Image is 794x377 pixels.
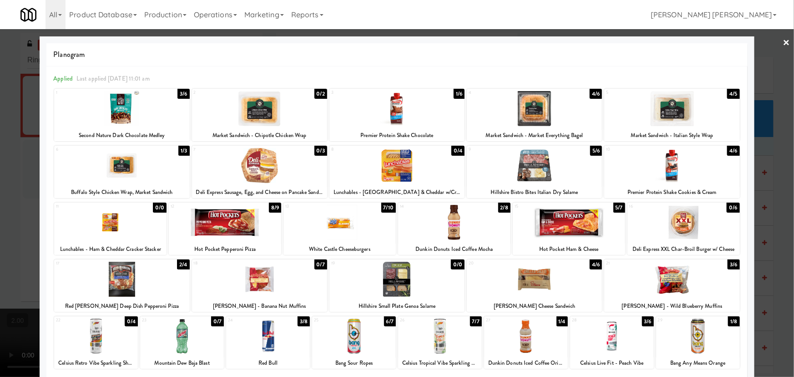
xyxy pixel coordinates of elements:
[170,244,280,255] div: Hot Pocket Pepperoni Pizza
[486,316,526,324] div: 27
[171,203,225,210] div: 12
[571,357,652,369] div: Celsius Live Fit - Peach Vibe
[454,89,465,99] div: 1/6
[451,260,465,270] div: 0/0
[53,48,741,61] span: Planogram
[556,316,568,326] div: 1/4
[400,203,454,210] div: 14
[142,357,223,369] div: Mountain Dew Baja Blast
[606,301,738,312] div: [PERSON_NAME] - Wild Blueberry Muffins
[56,130,188,141] div: Second Nature Dark Chocolate Medley
[193,301,326,312] div: [PERSON_NAME] - Banana Nut Muffins
[515,203,569,210] div: 15
[590,260,602,270] div: 4/6
[467,146,602,198] div: 95/6Hillshire Bistro Bites Italian Dry Salame
[329,130,465,141] div: Premier Protein Shake Chocolate
[629,203,683,210] div: 16
[606,130,738,141] div: Market Sandwich - Italian Style Wrap
[613,203,625,213] div: 5/7
[153,203,167,213] div: 0/0
[142,316,182,324] div: 23
[398,316,482,369] div: 267/7Celsius Tropical Vibe Sparkling Starfruit Pineapple
[728,260,739,270] div: 3/6
[783,29,790,57] a: ×
[331,130,463,141] div: Premier Protein Shake Chocolate
[467,89,602,141] div: 44/6Market Sandwich - Market Everything Bagel
[486,357,566,369] div: Dunkin Donuts Iced Coffee Original
[331,89,397,97] div: 3
[54,316,138,369] div: 220/4Celsius Retro Vibe Sparkling Sherbert
[604,260,739,312] div: 213/6[PERSON_NAME] - Wild Blueberry Muffins
[400,357,480,369] div: Celsius Tropical Vibe Sparkling Starfruit Pineapple
[658,316,698,324] div: 29
[513,203,625,255] div: 155/7Hot Pocket Ham & Cheese
[398,357,482,369] div: Celsius Tropical Vibe Sparkling Starfruit Pineapple
[570,357,654,369] div: Celsius Live Fit - Peach Vibe
[590,89,602,99] div: 4/6
[192,89,327,141] div: 20/2Market Sandwich - Chipotle Chicken Wrap
[177,89,189,99] div: 3/6
[177,260,189,270] div: 2/4
[192,187,327,198] div: Deli Express Sausage, Egg, and Cheese on Pancake Sandwich
[657,357,738,369] div: Bang Any Means Orange
[193,130,326,141] div: Market Sandwich - Chipotle Chicken Wrap
[400,244,509,255] div: Dunkin Donuts Iced Coffee Mocha
[384,316,396,326] div: 6/7
[570,316,654,369] div: 283/6Celsius Live Fit - Peach Vibe
[56,187,188,198] div: Buffalo Style Chicken Wrap, Market Sandwich
[169,244,281,255] div: Hot Pocket Pepperoni Pizza
[604,130,739,141] div: Market Sandwich - Italian Style Wrap
[228,357,308,369] div: Red Bull
[76,74,150,83] span: Last applied [DATE] 11:01 am
[331,301,463,312] div: Hillshire Small Plate Genoa Salame
[54,146,189,198] div: 61/3Buffalo Style Chicken Wrap, Market Sandwich
[727,203,739,213] div: 0/6
[398,244,511,255] div: Dunkin Donuts Iced Coffee Mocha
[467,260,602,312] div: 204/6[PERSON_NAME] Cheese Sandwich
[331,260,397,267] div: 19
[140,316,224,369] div: 230/7Mountain Dew Baja Blast
[314,146,327,156] div: 0/3
[727,89,739,99] div: 4/5
[20,7,36,23] img: Micromart
[627,203,740,255] div: 160/6Deli Express XXL Char-Broil Burger w/ Cheese
[285,244,394,255] div: White Castle Cheeseburgers
[56,146,122,153] div: 6
[606,89,672,97] div: 5
[194,89,260,97] div: 2
[604,301,739,312] div: [PERSON_NAME] - Wild Blueberry Muffins
[56,89,122,97] div: 1
[629,244,738,255] div: Deli Express XXL Char-Broil Burger w/ Cheese
[469,89,535,97] div: 4
[56,260,122,267] div: 17
[56,357,137,369] div: Celsius Retro Vibe Sparkling Sherbert
[54,301,189,312] div: Red [PERSON_NAME] Deep Dish Pepperoni Pizza
[178,146,189,156] div: 1/3
[314,89,327,99] div: 0/2
[484,316,568,369] div: 271/4Dunkin Donuts Iced Coffee Original
[314,357,394,369] div: Bang Sour Ropes
[468,187,601,198] div: Hillshire Bistro Bites Italian Dry Salame
[604,89,739,141] div: 54/5Market Sandwich - Italian Style Wrap
[53,74,73,83] span: Applied
[467,130,602,141] div: Market Sandwich - Market Everything Bagel
[656,316,740,369] div: 291/8Bang Any Means Orange
[331,146,397,153] div: 8
[604,187,739,198] div: Premier Protein Shake Cookies & Cream
[56,301,188,312] div: Red [PERSON_NAME] Deep Dish Pepperoni Pizza
[226,357,310,369] div: Red Bull
[285,203,339,210] div: 13
[56,244,165,255] div: Lunchables - Ham & Cheddar Cracker Stacker
[469,260,535,267] div: 20
[194,146,260,153] div: 7
[331,187,463,198] div: Lunchables - [GEOGRAPHIC_DATA] & Cheddar w/Crackers
[140,357,224,369] div: Mountain Dew Baja Blast
[298,316,310,326] div: 3/8
[604,146,739,198] div: 104/6Premier Protein Shake Cookies & Cream
[468,301,601,312] div: [PERSON_NAME] Cheese Sandwich
[329,301,465,312] div: Hillshire Small Plate Genoa Salame
[467,301,602,312] div: [PERSON_NAME] Cheese Sandwich
[56,316,96,324] div: 22
[54,244,167,255] div: Lunchables - Ham & Cheddar Cracker Stacker
[54,130,189,141] div: Second Nature Dark Chocolate Medley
